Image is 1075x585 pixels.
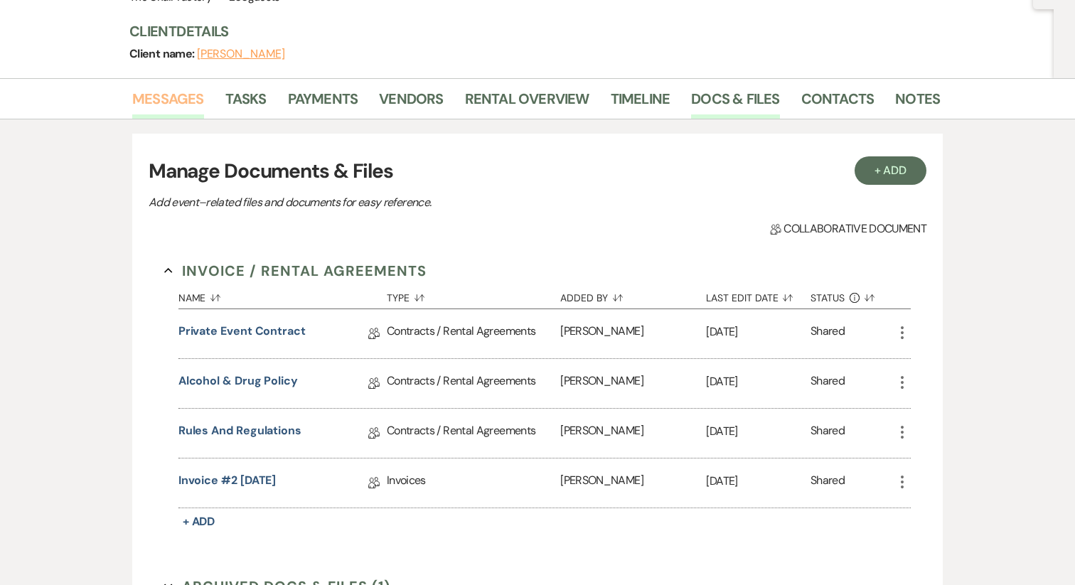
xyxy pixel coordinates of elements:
div: Contracts / Rental Agreements [387,359,560,408]
h3: Client Details [129,21,926,41]
div: Shared [811,372,845,395]
span: Collaborative document [770,220,926,237]
p: [DATE] [706,323,811,341]
a: Private Event Contract [178,323,306,345]
p: [DATE] [706,472,811,490]
div: Shared [811,323,845,345]
span: Client name: [129,46,197,61]
a: Timeline [611,87,670,119]
button: Type [387,281,560,308]
a: Payments [288,87,358,119]
button: [PERSON_NAME] [197,48,285,60]
div: [PERSON_NAME] [560,458,706,508]
button: Invoice / Rental Agreements [164,260,427,281]
div: [PERSON_NAME] [560,359,706,408]
div: [PERSON_NAME] [560,409,706,458]
button: Added By [560,281,706,308]
div: [PERSON_NAME] [560,309,706,358]
a: Rental Overview [465,87,589,119]
p: [DATE] [706,422,811,441]
div: Contracts / Rental Agreements [387,309,560,358]
div: Shared [811,422,845,444]
a: Docs & Files [691,87,779,119]
a: Contacts [801,87,875,119]
h3: Manage Documents & Files [149,156,926,186]
a: Rules and Regulations [178,422,301,444]
button: Status [811,281,894,308]
a: Invoice #2 [DATE] [178,472,277,494]
div: Invoices [387,458,560,508]
span: + Add [183,514,215,529]
p: [DATE] [706,372,811,391]
a: Notes [895,87,940,119]
div: Shared [811,472,845,494]
p: Add event–related files and documents for easy reference. [149,193,646,212]
div: Contracts / Rental Agreements [387,409,560,458]
a: Messages [132,87,204,119]
button: Last Edit Date [706,281,811,308]
a: Vendors [379,87,443,119]
button: + Add [178,512,220,532]
a: Tasks [225,87,267,119]
a: Alcohol & Drug Policy [178,372,298,395]
span: Status [811,293,845,303]
button: Name [178,281,387,308]
button: + Add [855,156,927,185]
